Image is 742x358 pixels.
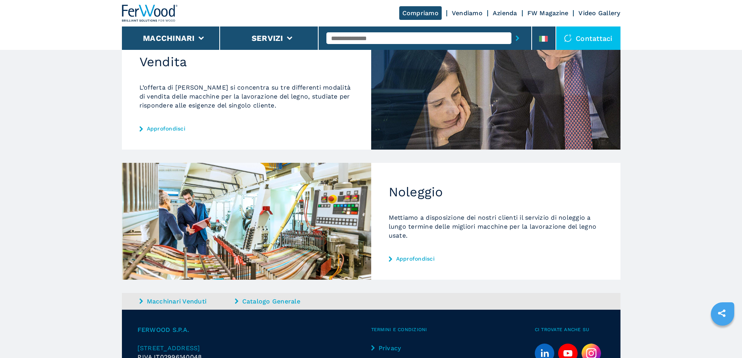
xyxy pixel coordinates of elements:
[389,256,603,262] a: Approfondisci
[564,34,572,42] img: Contattaci
[139,83,354,110] p: L’offerta di [PERSON_NAME] si concentra su tre differenti modalità di vendita delle macchine per ...
[527,9,569,17] a: FW Magazine
[452,9,483,17] a: Vendiamo
[139,297,233,306] a: Macchinari Venduti
[122,5,178,22] img: Ferwood
[137,344,200,352] span: [STREET_ADDRESS]
[235,297,328,306] a: Catalogo Generale
[556,26,620,50] div: Contattaci
[399,6,442,20] a: Compriamo
[122,163,371,280] img: Noleggio
[712,303,731,323] a: sharethis
[137,344,371,353] a: [STREET_ADDRESS]
[252,34,283,43] button: Servizi
[709,323,736,352] iframe: Chat
[511,29,523,47] button: submit-button
[493,9,517,17] a: Azienda
[535,325,605,334] span: Ci trovate anche su
[371,325,535,334] span: Termini e condizioni
[371,344,436,353] a: Privacy
[389,213,603,240] p: Mettiamo a disposizione dei nostri clienti il servizio di noleggio a lungo termine delle migliori...
[137,325,371,334] span: FERWOOD S.P.A.
[139,125,354,132] a: Approfondisci
[371,33,620,150] img: Vendita
[143,34,195,43] button: Macchinari
[139,54,354,70] h2: Vendita
[389,184,603,200] h2: Noleggio
[578,9,620,17] a: Video Gallery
